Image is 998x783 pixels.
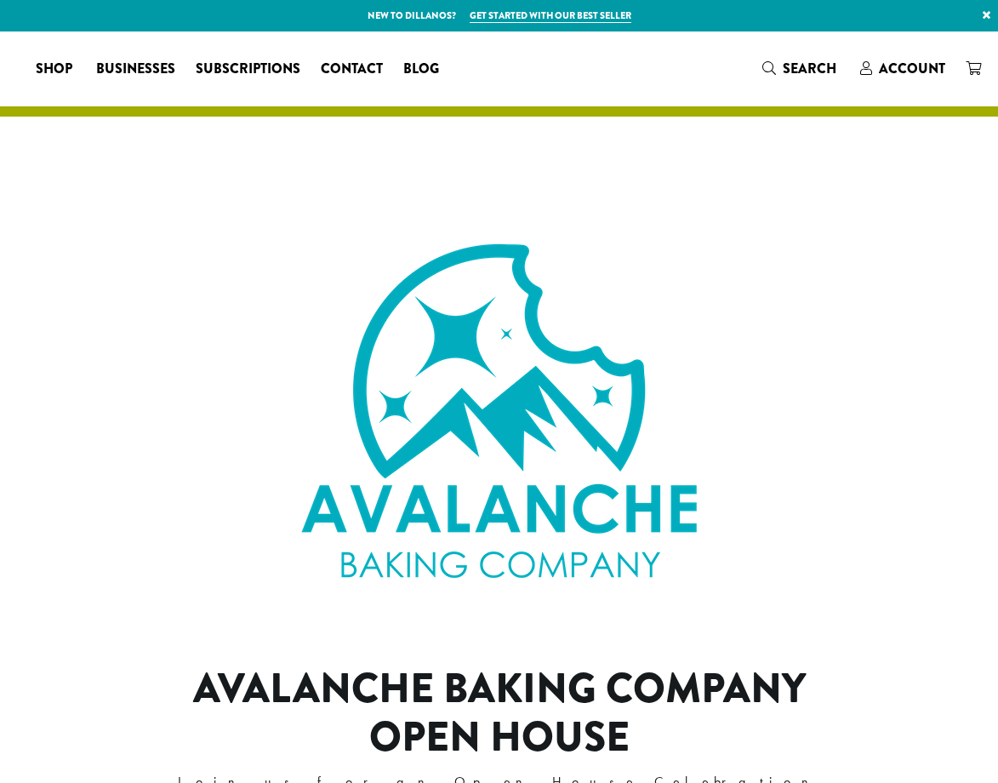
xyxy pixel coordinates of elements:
[196,59,300,80] span: Subscriptions
[26,55,86,83] a: Shop
[144,665,854,763] h1: Avalanche Baking Company Open House
[321,59,383,80] span: Contact
[752,54,850,83] a: Search
[783,59,836,78] span: Search
[96,59,175,80] span: Businesses
[36,59,72,80] span: Shop
[470,9,631,23] a: Get started with our best seller
[403,59,439,80] span: Blog
[879,59,945,78] span: Account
